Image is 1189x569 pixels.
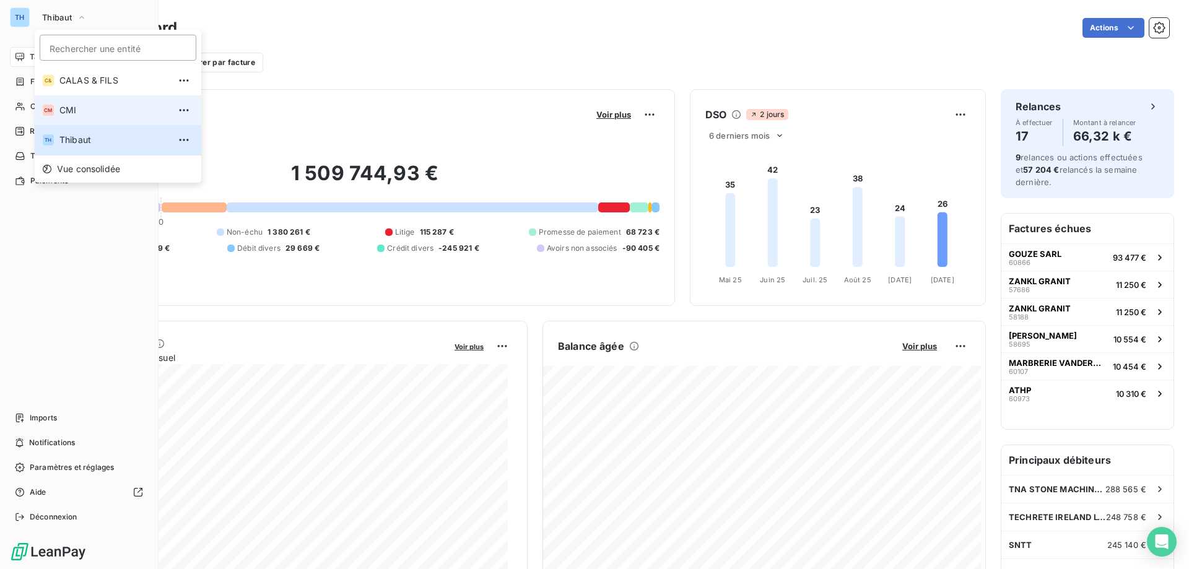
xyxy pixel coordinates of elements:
span: MARBRERIE VANDERMARLIERE [1009,358,1108,368]
button: GOUZE SARL6086693 477 € [1001,243,1174,271]
span: Clients [30,101,55,112]
span: SNTT [1009,540,1032,550]
button: ZANKL GRANIT5768611 250 € [1001,271,1174,298]
span: 60973 [1009,395,1030,402]
span: TECHRETE IRELAND LTD [1009,512,1106,522]
button: MARBRERIE VANDERMARLIERE6010710 454 € [1001,352,1174,380]
tspan: Juin 25 [760,276,785,284]
h4: 66,32 k € [1073,126,1136,146]
span: relances ou actions effectuées et relancés la semaine dernière. [1016,152,1143,187]
span: Paiements [30,175,68,186]
span: Voir plus [596,110,631,119]
h6: Relances [1016,99,1061,114]
span: Promesse de paiement [539,227,621,238]
span: Factures [30,76,62,87]
span: 115 287 € [420,227,454,238]
span: Thibaut [59,134,169,146]
span: 9 [1016,152,1021,162]
span: 2 jours [746,109,788,120]
tspan: [DATE] [888,276,912,284]
span: 93 477 € [1113,253,1146,263]
span: 68 723 € [626,227,660,238]
span: 1 380 261 € [268,227,310,238]
span: 10 554 € [1113,334,1146,344]
span: 58188 [1009,313,1029,321]
span: 10 310 € [1116,389,1146,399]
span: Imports [30,412,57,423]
span: 58695 [1009,341,1030,348]
button: ATHP6097310 310 € [1001,380,1174,407]
span: Aide [30,487,46,498]
h6: Factures échues [1001,214,1174,243]
span: 0 [159,217,163,227]
span: ZANKL GRANIT [1009,303,1071,313]
button: Voir plus [899,341,941,352]
div: C& [42,74,54,87]
div: TH [42,134,54,146]
span: 60107 [1009,368,1028,375]
span: CALAS & FILS [59,74,169,87]
span: 288 565 € [1105,484,1146,494]
h6: Principaux débiteurs [1001,445,1174,475]
span: Thibaut [42,12,72,22]
button: Voir plus [451,341,487,352]
span: Crédit divers [387,243,433,254]
h4: 17 [1016,126,1053,146]
div: CM [42,104,54,116]
span: ATHP [1009,385,1031,395]
h6: DSO [705,107,726,122]
span: 57 204 € [1023,165,1059,175]
span: Notifications [29,437,75,448]
span: [PERSON_NAME] [1009,331,1077,341]
span: Litige [395,227,415,238]
span: 11 250 € [1116,307,1146,317]
h6: Balance âgée [558,339,624,354]
span: ZANKL GRANIT [1009,276,1071,286]
span: 245 140 € [1107,540,1146,550]
input: placeholder [40,35,196,61]
span: Non-échu [227,227,263,238]
span: 60866 [1009,259,1030,266]
span: GOUZE SARL [1009,249,1061,259]
span: À effectuer [1016,119,1053,126]
span: Chiffre d'affaires mensuel [70,351,446,364]
span: Débit divers [237,243,281,254]
span: 57686 [1009,286,1030,293]
span: 29 669 € [285,243,320,254]
span: Avoirs non associés [547,243,617,254]
span: TNA STONE MACHINERY INC. [1009,484,1105,494]
span: 10 454 € [1113,362,1146,371]
span: 6 derniers mois [709,131,770,141]
span: CMI [59,104,169,116]
span: Paramètres et réglages [30,462,114,473]
button: [PERSON_NAME]5869510 554 € [1001,325,1174,352]
tspan: [DATE] [931,276,954,284]
span: Montant à relancer [1073,119,1136,126]
span: Déconnexion [30,511,77,523]
button: Filtrer par facture [162,53,263,72]
span: Vue consolidée [57,163,120,175]
span: -90 405 € [622,243,660,254]
span: Tableau de bord [30,51,87,63]
tspan: Juil. 25 [803,276,827,284]
button: Actions [1082,18,1144,38]
a: Aide [10,482,148,502]
tspan: Août 25 [844,276,871,284]
span: 11 250 € [1116,280,1146,290]
div: TH [10,7,30,27]
div: Open Intercom Messenger [1147,527,1177,557]
span: Voir plus [455,342,484,351]
img: Logo LeanPay [10,542,87,562]
button: Voir plus [593,109,635,120]
span: Tâches [30,150,56,162]
span: Voir plus [902,341,937,351]
button: ZANKL GRANIT5818811 250 € [1001,298,1174,325]
tspan: Mai 25 [719,276,742,284]
h2: 1 509 744,93 € [70,161,660,198]
span: 248 758 € [1106,512,1146,522]
span: Relances [30,126,63,137]
span: -245 921 € [438,243,479,254]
